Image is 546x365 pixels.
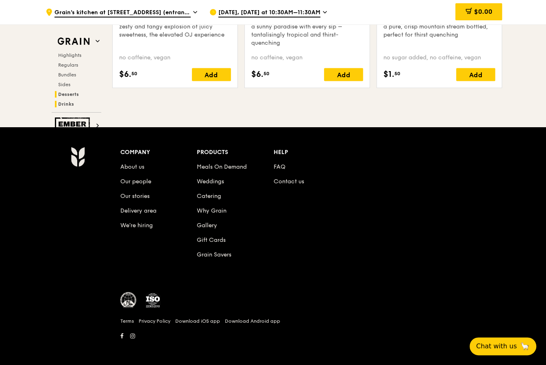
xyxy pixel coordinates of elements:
[197,222,217,229] a: Gallery
[58,52,81,58] span: Highlights
[251,23,363,47] div: a sunny paradise with every sip – tantalisingly tropical and thirst-quenching
[197,147,274,158] div: Products
[197,193,221,200] a: Catering
[120,147,197,158] div: Company
[71,147,85,167] img: Grain
[225,318,280,324] a: Download Android app
[39,342,507,348] h6: Revision
[197,163,247,170] a: Meals On Demand
[251,54,363,62] div: no caffeine, vegan
[54,9,191,17] span: Grain's kitchen at [STREET_ADDRESS] (entrance along [PERSON_NAME][GEOGRAPHIC_DATA])
[470,337,536,355] button: Chat with us🦙
[120,207,157,214] a: Delivery area
[58,72,76,78] span: Bundles
[474,8,492,15] span: $0.00
[197,207,226,214] a: Why Grain
[383,54,495,62] div: no sugar added, no caffeine, vegan
[119,54,231,62] div: no caffeine, vegan
[324,68,363,81] div: Add
[383,68,394,80] span: $1.
[383,23,495,39] div: a pure, crisp mountain stream bottled, perfect for thirst quenching
[58,62,78,68] span: Regulars
[394,70,400,77] span: 50
[120,318,134,324] a: Terms
[120,163,144,170] a: About us
[120,222,153,229] a: We’re hiring
[520,341,530,351] span: 🦙
[131,70,137,77] span: 50
[274,163,285,170] a: FAQ
[197,237,226,243] a: Gift Cards
[55,117,92,135] img: Ember Smokery web logo
[175,318,220,324] a: Download iOS app
[476,341,517,351] span: Chat with us
[119,68,131,80] span: $6.
[120,178,151,185] a: Our people
[218,9,320,17] span: [DATE], [DATE] at 10:30AM–11:30AM
[58,91,79,97] span: Desserts
[197,178,224,185] a: Weddings
[145,292,161,309] img: ISO Certified
[192,68,231,81] div: Add
[55,34,92,49] img: Grain web logo
[251,68,263,80] span: $6.
[139,318,170,324] a: Privacy Policy
[197,251,231,258] a: Grain Savers
[263,70,270,77] span: 50
[58,82,70,87] span: Sides
[119,23,231,39] div: zesty and tangy explosion of juicy sweetness, the elevated OJ experience
[58,101,74,107] span: Drinks
[120,193,150,200] a: Our stories
[274,147,350,158] div: Help
[274,178,304,185] a: Contact us
[456,68,495,81] div: Add
[120,292,137,309] img: MUIS Halal Certified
